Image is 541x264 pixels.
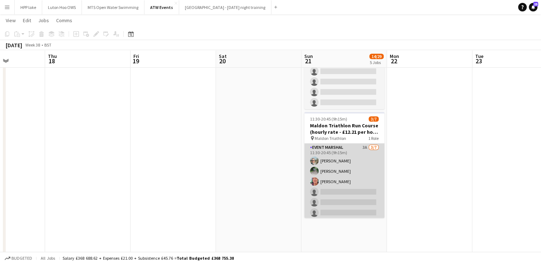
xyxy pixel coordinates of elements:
[48,53,57,59] span: Thu
[304,112,384,218] app-job-card: 11:30-20:45 (9h15m)3/7Maldon Triathlon Run Course (hourly rate - £12.21 per hour if over 21 Maldo...
[47,57,57,65] span: 18
[56,17,72,24] span: Comms
[304,122,384,135] h3: Maldon Triathlon Run Course (hourly rate - £12.21 per hour if over 21
[219,53,227,59] span: Sat
[53,16,75,25] a: Comms
[315,136,346,141] span: Maldon Triathlon
[6,17,16,24] span: View
[529,3,537,11] a: 25
[390,53,399,59] span: Mon
[144,0,179,14] button: ATW Events
[218,57,227,65] span: 20
[533,2,538,6] span: 25
[303,57,313,65] span: 21
[24,42,41,48] span: Week 38
[310,116,347,122] span: 11:30-20:45 (9h15m)
[63,255,234,261] div: Salary £368 688.62 + Expenses £21.00 + Subsistence £45.76 =
[4,254,33,262] button: Budgeted
[177,255,234,261] span: Total Budgeted £368 755.38
[369,54,384,59] span: 14/29
[23,17,31,24] span: Edit
[11,256,32,261] span: Budgeted
[39,255,56,261] span: All jobs
[474,57,483,65] span: 23
[369,116,379,122] span: 3/7
[475,53,483,59] span: Tue
[368,136,379,141] span: 1 Role
[179,0,271,14] button: [GEOGRAPHIC_DATA] - [DATE] night training
[304,53,313,59] span: Sun
[370,60,383,65] div: 5 Jobs
[82,0,144,14] button: MTS Open Water Swimming
[304,143,384,230] app-card-role: Event Marshal3A3/711:30-20:45 (9h15m)[PERSON_NAME][PERSON_NAME][PERSON_NAME]
[35,16,52,25] a: Jobs
[15,0,42,14] button: HPP lake
[133,53,139,59] span: Fri
[389,57,399,65] span: 22
[132,57,139,65] span: 19
[20,16,34,25] a: Edit
[38,17,49,24] span: Jobs
[3,16,19,25] a: View
[44,42,51,48] div: BST
[42,0,82,14] button: Luton Hoo OWS
[6,41,22,49] div: [DATE]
